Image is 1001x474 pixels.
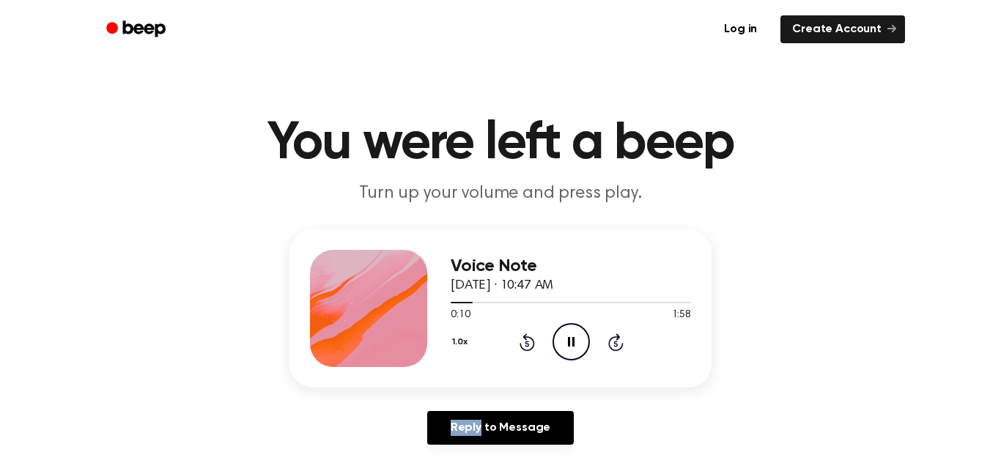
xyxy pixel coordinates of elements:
[451,308,470,323] span: 0:10
[709,12,772,46] a: Log in
[780,15,905,43] a: Create Account
[451,330,473,355] button: 1.0x
[451,256,691,276] h3: Voice Note
[672,308,691,323] span: 1:58
[427,411,574,445] a: Reply to Message
[96,15,179,44] a: Beep
[125,117,876,170] h1: You were left a beep
[451,279,553,292] span: [DATE] · 10:47 AM
[219,182,782,206] p: Turn up your volume and press play.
